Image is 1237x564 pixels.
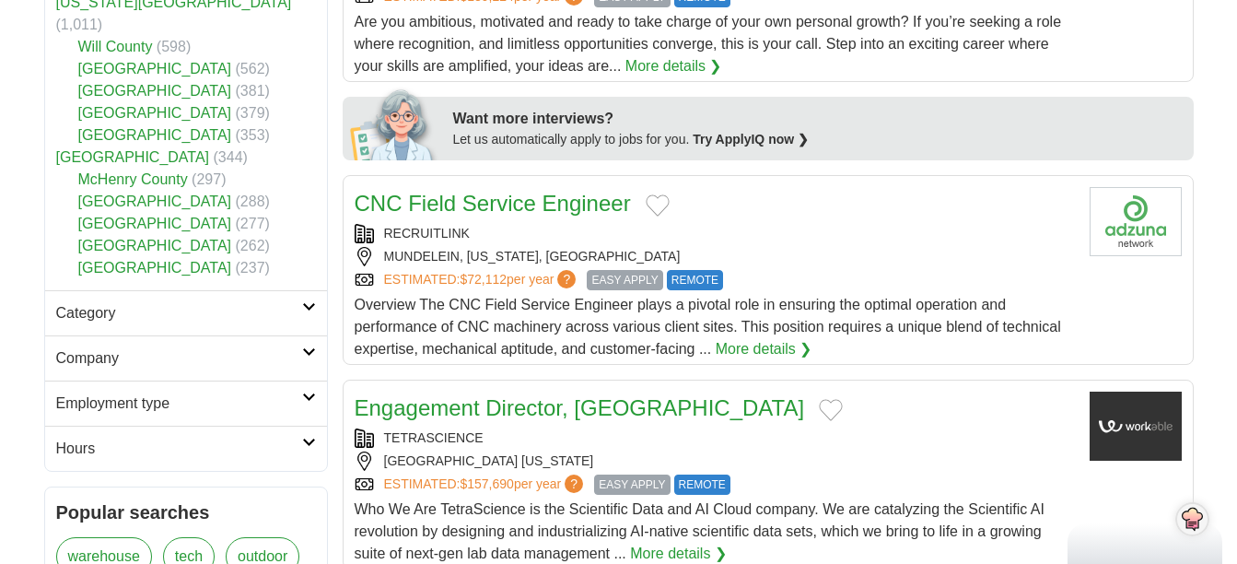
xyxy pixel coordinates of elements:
span: Who We Are TetraScience is the Scientific Data and AI Cloud company. We are catalyzing the Scient... [355,501,1044,561]
span: (353) [236,127,270,143]
a: Category [45,290,327,335]
a: [GEOGRAPHIC_DATA] [78,83,232,99]
span: (381) [236,83,270,99]
button: Add to favorite jobs [646,194,670,217]
div: RECRUITLINK [355,224,1075,243]
a: CNC Field Service Engineer [355,191,631,216]
span: $72,112 [460,272,507,287]
a: [GEOGRAPHIC_DATA] [78,61,232,76]
span: (379) [236,105,270,121]
a: [GEOGRAPHIC_DATA] [78,194,232,209]
a: More details ❯ [625,55,722,77]
button: Add to favorite jobs [819,399,843,421]
span: (562) [236,61,270,76]
a: [GEOGRAPHIC_DATA] [56,149,210,165]
a: [GEOGRAPHIC_DATA] [78,238,232,253]
span: (277) [236,216,270,231]
div: TETRASCIENCE [355,429,1075,448]
span: ? [565,475,583,493]
span: REMOTE [674,475,730,495]
span: (297) [192,171,226,187]
div: [GEOGRAPHIC_DATA] [US_STATE] [355,452,1075,471]
div: MUNDELEIN, [US_STATE], [GEOGRAPHIC_DATA] [355,247,1075,266]
span: REMOTE [667,270,723,290]
span: (288) [236,194,270,209]
div: Want more interviews? [453,108,1183,130]
a: Try ApplyIQ now ❯ [693,132,809,147]
a: [GEOGRAPHIC_DATA] [78,260,232,276]
h2: Category [56,302,302,324]
a: McHenry County [78,171,188,187]
span: (262) [236,238,270,253]
span: Are you ambitious, motivated and ready to take charge of your own personal growth? If you’re seek... [355,14,1062,74]
img: Company logo [1090,187,1182,256]
span: ? [557,270,576,288]
a: Company [45,335,327,381]
img: Company logo [1090,392,1182,461]
a: Will County [78,39,153,54]
span: $157,690 [460,476,513,491]
span: (237) [236,260,270,276]
a: [GEOGRAPHIC_DATA] [78,105,232,121]
a: ESTIMATED:$72,112per year? [384,270,580,290]
span: EASY APPLY [594,475,670,495]
h2: Employment type [56,393,302,415]
a: [GEOGRAPHIC_DATA] [78,127,232,143]
span: Overview The CNC Field Service Engineer plays a pivotal role in ensuring the optimal operation an... [355,297,1061,357]
h2: Company [56,347,302,370]
span: EASY APPLY [587,270,662,290]
a: ESTIMATED:$157,690per year? [384,475,588,495]
span: (1,011) [56,17,103,32]
span: (344) [214,149,248,165]
a: Employment type [45,381,327,426]
a: More details ❯ [716,338,812,360]
span: (598) [157,39,191,54]
a: Engagement Director, [GEOGRAPHIC_DATA] [355,395,805,420]
a: [GEOGRAPHIC_DATA] [78,216,232,231]
div: Let us automatically apply to jobs for you. [453,130,1183,149]
img: apply-iq-scientist.png [350,87,439,160]
h2: Popular searches [56,499,316,526]
a: Hours [45,426,327,471]
h2: Hours [56,438,302,460]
